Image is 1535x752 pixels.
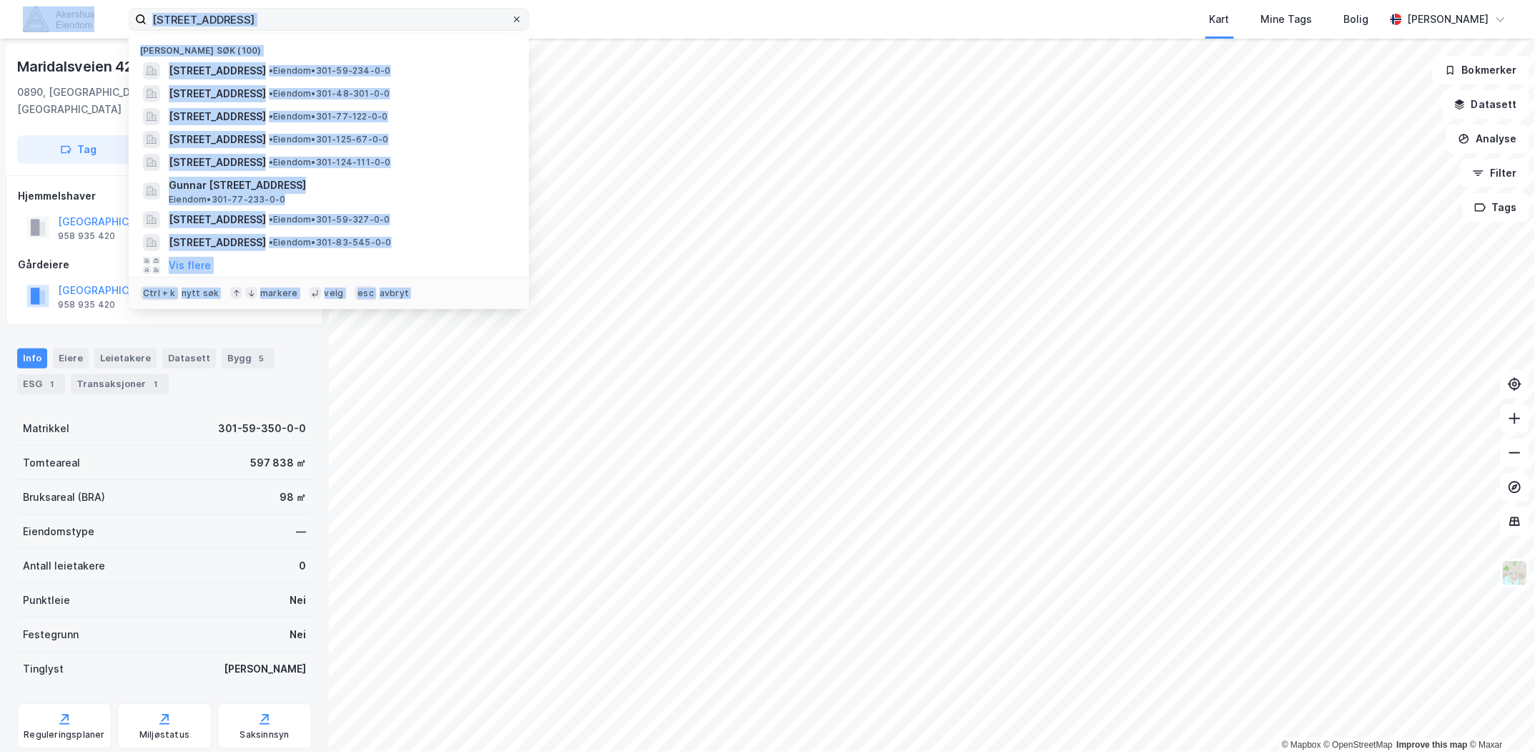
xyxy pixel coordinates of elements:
a: Mapbox [1282,740,1321,750]
button: Analyse [1446,124,1529,153]
div: Nei [290,626,306,643]
div: Eiendomstype [23,523,94,540]
span: • [269,214,273,225]
img: akershus-eiendom-logo.9091f326c980b4bce74ccdd9f866810c.svg [23,6,94,31]
div: Gårdeiere [18,256,311,273]
div: nytt søk [182,288,219,299]
div: Kontrollprogram for chat [1464,683,1535,752]
span: [STREET_ADDRESS] [169,85,266,102]
div: 301-59-350-0-0 [218,420,306,437]
div: 1 [45,377,59,391]
span: Eiendom • 301-125-67-0-0 [269,134,389,145]
span: Eiendom • 301-59-234-0-0 [269,65,391,77]
div: Punktleie [23,592,70,609]
button: Tags [1463,193,1529,222]
div: Datasett [162,348,216,368]
span: • [269,88,273,99]
span: • [269,237,273,248]
div: markere [260,288,297,299]
span: Eiendom • 301-77-122-0-0 [269,111,388,122]
input: Søk på adresse, matrikkel, gårdeiere, leietakere eller personer [147,9,511,30]
a: OpenStreetMap [1324,740,1393,750]
div: 958 935 420 [58,299,115,311]
div: Hjemmelshaver [18,187,311,205]
div: ESG [17,374,65,394]
div: 0890, [GEOGRAPHIC_DATA], [GEOGRAPHIC_DATA] [17,84,201,118]
span: [STREET_ADDRESS] [169,234,266,251]
img: Z [1501,560,1529,587]
div: 98 ㎡ [280,489,306,506]
div: [PERSON_NAME] søk (100) [129,34,529,59]
div: Tinglyst [23,660,64,678]
iframe: Chat Widget [1464,683,1535,752]
div: Maridalsveien 425 [17,55,145,78]
span: Eiendom • 301-124-111-0-0 [269,157,391,168]
div: 958 935 420 [58,230,115,242]
div: Nei [290,592,306,609]
div: Transaksjoner [71,374,169,394]
div: Bruksareal (BRA) [23,489,105,506]
div: Leietakere [94,348,157,368]
div: Miljøstatus [139,729,189,741]
span: • [269,134,273,145]
span: [STREET_ADDRESS] [169,131,266,148]
button: Filter [1461,159,1529,187]
span: • [269,65,273,76]
div: Matrikkel [23,420,69,437]
div: 1 [149,377,163,391]
div: Festegrunn [23,626,79,643]
span: [STREET_ADDRESS] [169,108,266,125]
span: Eiendom • 301-59-327-0-0 [269,214,390,225]
div: Mine Tags [1261,11,1313,28]
span: • [269,111,273,122]
div: 5 [255,351,269,366]
div: — [296,523,306,540]
div: Bolig [1344,11,1369,28]
div: Tomteareal [23,454,80,472]
button: Bokmerker [1433,56,1529,84]
div: Ctrl + k [140,286,179,301]
div: Kart [1210,11,1230,28]
div: 0 [299,557,306,575]
div: Saksinnsyn [240,729,290,741]
span: [STREET_ADDRESS] [169,154,266,171]
div: Info [17,348,47,368]
div: Reguleringsplaner [24,729,104,741]
button: Datasett [1442,90,1529,119]
div: velg [325,288,344,299]
button: Tag [17,135,140,164]
div: [PERSON_NAME] [1408,11,1489,28]
span: [STREET_ADDRESS] [169,211,266,228]
div: avbryt [380,288,409,299]
span: Eiendom • 301-83-545-0-0 [269,237,392,248]
a: Improve this map [1397,740,1468,750]
span: • [269,157,273,167]
div: Bygg [222,348,275,368]
span: [STREET_ADDRESS] [169,62,266,79]
div: esc [355,286,377,301]
div: Eiere [53,348,89,368]
div: 597 838 ㎡ [250,454,306,472]
button: Vis flere [169,257,211,274]
span: Eiendom • 301-48-301-0-0 [269,88,390,99]
div: Antall leietakere [23,557,105,575]
div: [PERSON_NAME] [224,660,306,678]
span: Gunnar [STREET_ADDRESS] [169,177,512,194]
span: Eiendom • 301-77-233-0-0 [169,194,285,205]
